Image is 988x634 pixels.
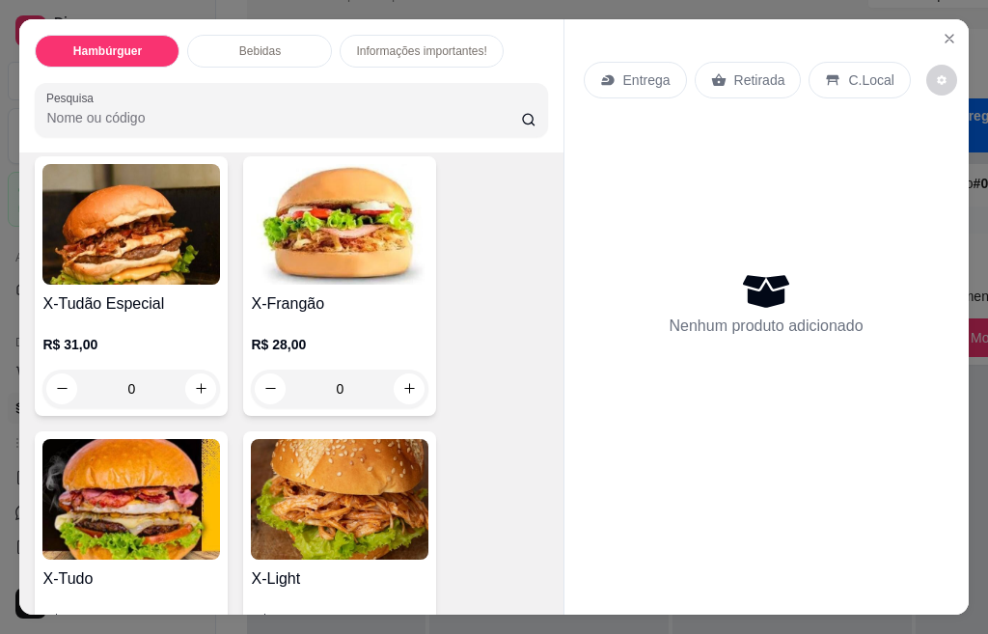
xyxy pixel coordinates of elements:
h4: X-Frangão [251,292,428,316]
h4: X-Tudo [42,567,220,591]
p: C.Local [848,70,893,90]
p: Informações importantes! [356,43,486,59]
img: product-image [42,439,220,560]
p: Bebidas [239,43,281,59]
p: R$ 28,00 [251,335,428,354]
button: Close [934,23,965,54]
p: R$ 20,00 [251,610,428,629]
p: Retirada [734,70,785,90]
p: Hambúrguer [73,43,142,59]
img: product-image [251,164,428,285]
h4: X-Light [251,567,428,591]
label: Pesquisa [46,90,100,106]
input: Pesquisa [46,108,521,127]
p: R$ 23,00 [42,610,220,629]
p: R$ 31,00 [42,335,220,354]
img: product-image [251,439,428,560]
p: Nenhum produto adicionado [670,315,864,338]
img: product-image [42,164,220,285]
p: Entrega [623,70,671,90]
button: decrease-product-quantity [926,65,957,96]
h4: X-Tudão Especial [42,292,220,316]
